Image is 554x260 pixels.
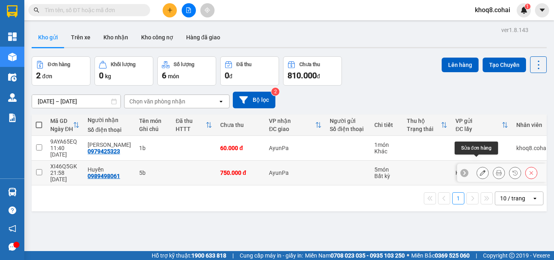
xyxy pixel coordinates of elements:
div: Sửa đơn hàng [455,142,498,155]
div: 0979425323 [88,148,120,155]
div: Đơn hàng [48,62,70,67]
span: Miền Bắc [411,251,470,260]
th: Toggle SortBy [451,114,512,136]
button: Chưa thu810.000đ [283,56,342,86]
button: Đã thu0đ [220,56,279,86]
span: khoq8.cohai [468,5,517,15]
div: Kho q8 [455,170,508,176]
img: dashboard-icon [8,32,17,41]
span: 6 [162,71,166,80]
button: caret-down [535,3,549,17]
div: 1 món [374,142,399,148]
div: 10 / trang [500,194,525,202]
div: Tên món [139,118,167,124]
div: 5b [139,170,167,176]
div: khoq8.cohai [516,145,548,151]
span: | [232,251,234,260]
div: 11:40 [DATE] [50,145,79,158]
div: Khác [374,148,399,155]
div: AyunPa [269,170,322,176]
span: 810.000 [288,71,317,80]
div: 5 món [374,166,399,173]
div: Nhân viên [516,122,548,128]
span: kg [105,73,111,80]
div: AyunPa [269,145,322,151]
strong: 0708 023 035 - 0935 103 250 [331,252,405,259]
img: warehouse-icon [8,53,17,61]
th: Toggle SortBy [265,114,326,136]
th: Toggle SortBy [403,114,451,136]
th: Toggle SortBy [172,114,216,136]
span: ⚪️ [407,254,409,257]
button: Đơn hàng2đơn [32,56,90,86]
input: Tìm tên, số ĐT hoặc mã đơn [45,6,140,15]
span: search [34,7,39,13]
div: Số điện thoại [88,127,131,133]
input: Select a date range. [32,95,120,108]
div: 9AYA65EQ [50,138,79,145]
div: Đã thu [176,118,206,124]
div: Người nhận [88,117,131,123]
span: | [476,251,477,260]
div: Chưa thu [220,122,261,128]
span: 2 [36,71,41,80]
span: đơn [42,73,52,80]
div: 21:58 [DATE] [50,170,79,183]
div: VP gửi [455,118,502,124]
button: Số lượng6món [157,56,216,86]
div: XI46Q5GK [50,163,79,170]
div: Mã GD [50,118,73,124]
img: warehouse-icon [8,188,17,196]
span: caret-down [539,6,546,14]
button: Bộ lọc [233,92,275,108]
div: ĐC giao [269,126,315,132]
div: Thu hộ [407,118,441,124]
span: aim [204,7,210,13]
div: ver 1.8.143 [501,26,528,34]
img: logo-vxr [7,5,17,17]
button: Hàng đã giao [180,28,227,47]
strong: 0369 525 060 [435,252,470,259]
span: message [9,243,16,251]
span: 1 [526,4,529,9]
div: HTTT [176,126,206,132]
img: solution-icon [8,114,17,122]
div: Chưa thu [299,62,320,67]
button: Tạo Chuyến [483,58,526,72]
div: Chi tiết [374,122,399,128]
button: Kho gửi [32,28,64,47]
button: Kho công nợ [135,28,180,47]
span: đ [317,73,320,80]
button: 1 [452,192,464,204]
span: Hỗ trợ kỹ thuật: [152,251,226,260]
div: ĐC lấy [455,126,502,132]
span: 0 [225,71,229,80]
th: Toggle SortBy [46,114,84,136]
img: icon-new-feature [520,6,528,14]
span: 0 [99,71,103,80]
button: aim [200,3,215,17]
div: 0989498061 [88,173,120,179]
span: Cung cấp máy in - giấy in: [240,251,303,260]
div: Chọn văn phòng nhận [129,97,185,105]
div: Số điện thoại [330,126,366,132]
button: plus [163,3,177,17]
div: Số lượng [174,62,194,67]
div: Trạng thái [407,126,441,132]
svg: open [532,195,538,202]
img: warehouse-icon [8,73,17,82]
div: Ngày ĐH [50,126,73,132]
span: copyright [509,253,515,258]
strong: 1900 633 818 [191,252,226,259]
sup: 2 [271,88,279,96]
span: notification [9,225,16,232]
span: plus [167,7,173,13]
button: file-add [182,3,196,17]
span: món [168,73,179,80]
button: Trên xe [64,28,97,47]
div: Văn Dung [88,142,131,148]
div: 1b [139,145,167,151]
div: Đã thu [236,62,251,67]
span: Miền Nam [305,251,405,260]
div: VP nhận [269,118,315,124]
